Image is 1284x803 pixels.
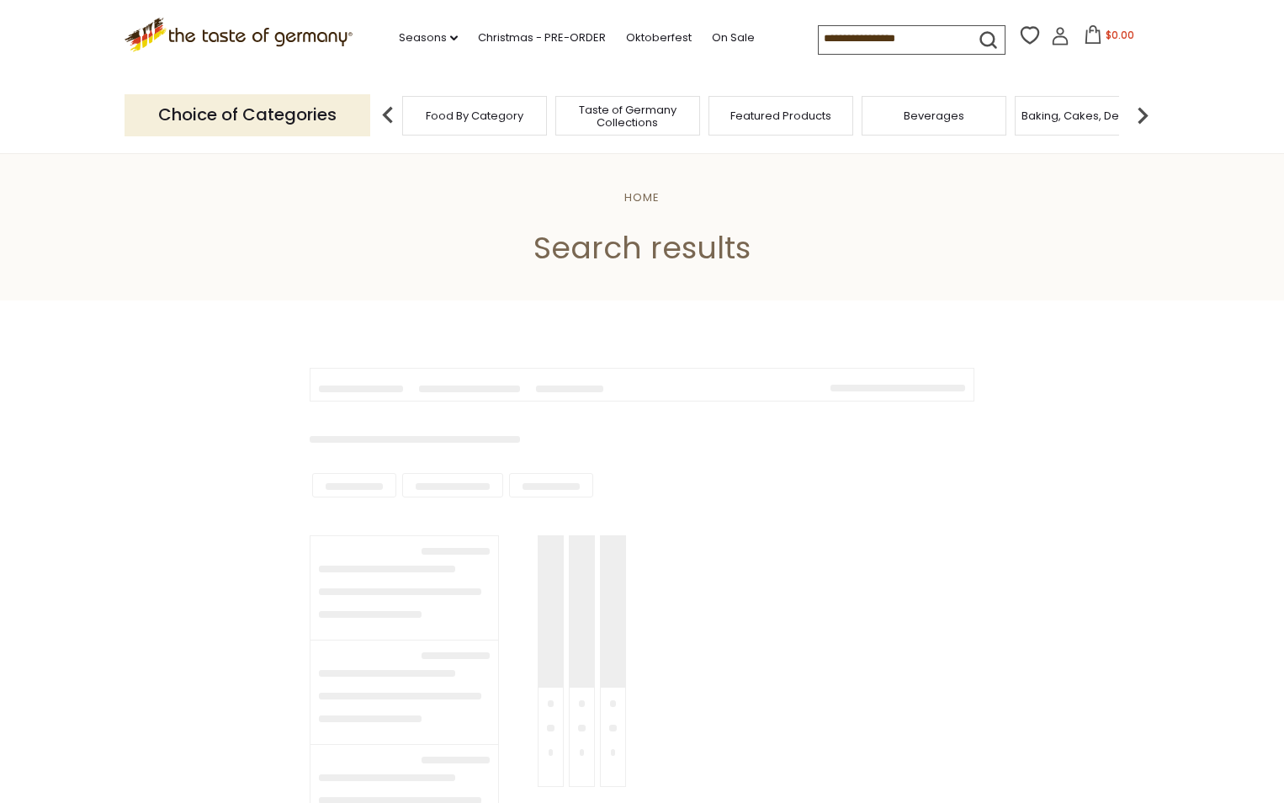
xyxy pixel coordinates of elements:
a: Baking, Cakes, Desserts [1021,109,1152,122]
a: Home [624,189,660,205]
a: Food By Category [426,109,523,122]
a: Christmas - PRE-ORDER [478,29,606,47]
a: Seasons [399,29,458,47]
a: Beverages [904,109,964,122]
a: Featured Products [730,109,831,122]
a: Oktoberfest [626,29,692,47]
a: Taste of Germany Collections [560,104,695,129]
p: Choice of Categories [125,94,370,136]
span: $0.00 [1106,28,1134,42]
img: next arrow [1126,98,1159,132]
h1: Search results [52,229,1232,267]
img: previous arrow [371,98,405,132]
button: $0.00 [1073,25,1144,51]
a: On Sale [712,29,755,47]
